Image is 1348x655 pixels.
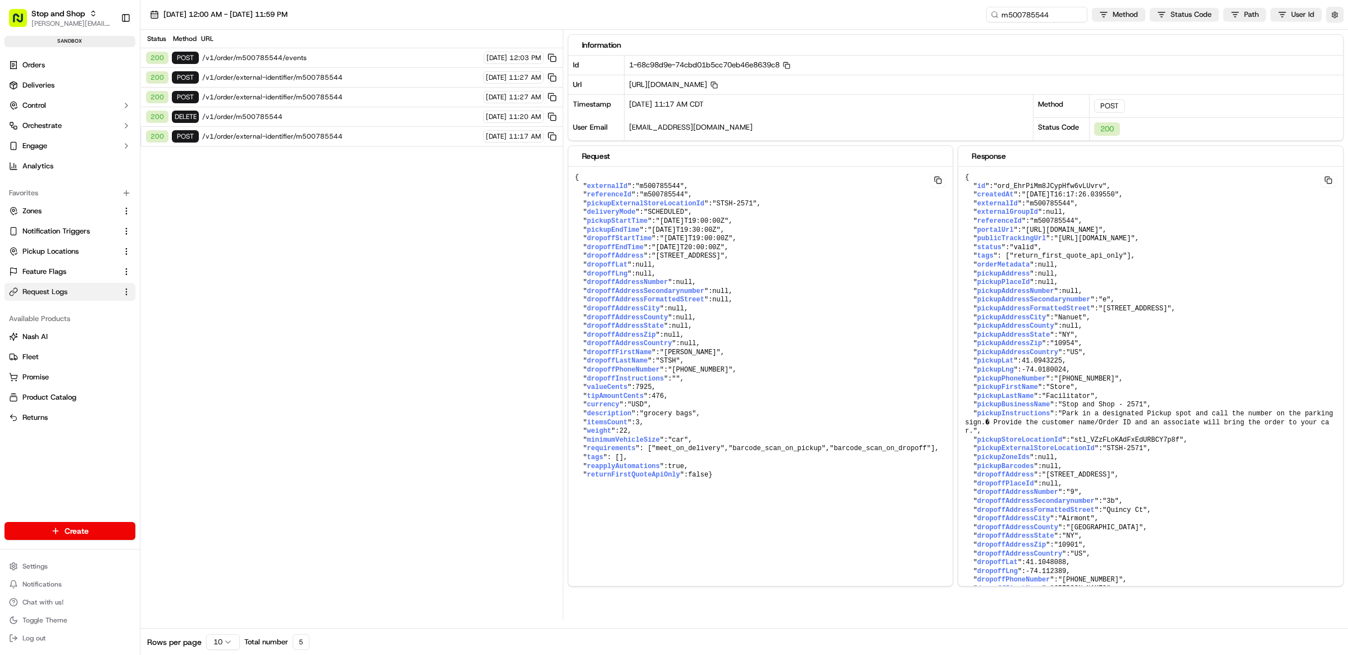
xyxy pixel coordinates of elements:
[972,150,1329,162] div: Response
[22,80,54,90] span: Deliveries
[35,174,91,183] span: [PERSON_NAME]
[11,11,34,34] img: Nash
[587,226,640,234] span: pickupEndTime
[172,71,199,84] div: POST
[1103,506,1147,514] span: "Quincy Ct"
[1103,497,1119,505] span: "3b"
[99,204,122,213] span: [DATE]
[977,454,1030,461] span: pickupZoneIds
[587,305,660,313] span: dropoffAddressCity
[1113,10,1138,20] span: Method
[587,261,627,269] span: dropoffLat
[676,314,693,322] span: null
[656,217,729,225] span: "[DATE]T19:00:00Z"
[4,263,135,281] button: Feature Flags
[4,222,135,240] button: Notification Triggers
[22,251,86,262] span: Knowledge Base
[587,340,672,347] span: dropoffAddressCountry
[1022,357,1062,365] span: 41.0943225
[568,167,953,487] pre: { " ": , " ": , " ": , " ": , " ": , " ": , " ": , " ": , " ": , " ": , " ": , " ": , " ": , " ":...
[4,137,135,155] button: Engage
[202,53,480,62] span: /v1/order/m500785544/events
[977,244,1001,251] span: status
[582,39,1330,51] div: Information
[977,226,1014,234] span: portalUrl
[977,208,1038,216] span: externalGroupId
[587,296,704,304] span: dropoffAddressFormattedStreet
[1071,550,1087,558] span: "US"
[587,287,704,295] span: dropoffAddressSecondarynumber
[4,4,116,31] button: Stop and Shop[PERSON_NAME][EMAIL_ADDRESS][DOMAIN_NAME]
[22,100,46,111] span: Control
[146,111,168,123] div: 200
[1050,340,1078,347] span: "10954"
[712,296,728,304] span: null
[22,226,90,236] span: Notification Triggers
[728,445,826,452] span: "barcode_scan_on_pickup"
[664,331,680,339] span: null
[163,10,288,20] span: [DATE] 12:00 AM - [DATE] 11:59 PM
[582,150,940,162] div: Request
[145,34,167,43] div: Status
[1099,296,1111,304] span: "e"
[620,427,627,435] span: 22
[977,462,1034,470] span: pickupBarcodes
[977,252,994,260] span: tags
[1291,10,1314,20] span: User Id
[4,328,135,346] button: Nash AI
[977,576,1050,584] span: dropoffPhoneNumber
[1033,94,1090,117] div: Method
[629,60,790,70] span: 1-68c98d9e-74cbd01b5cc70eb46e8639c8
[1026,558,1066,566] span: 41.1048088
[29,72,202,84] input: Got a question? Start typing here...
[31,8,85,19] button: Stop and Shop
[1094,99,1125,113] div: POST
[977,497,1095,505] span: dropoffAddressSecondarynumber
[146,130,168,143] div: 200
[1026,200,1074,208] span: "m500785544"
[93,174,97,183] span: •
[509,132,541,141] span: 11:17 AM
[1099,305,1172,313] span: "[STREET_ADDRESS]"
[1009,244,1037,251] span: "valid"
[4,630,135,646] button: Log out
[4,388,135,406] button: Product Catalog
[587,454,603,461] span: tags
[1042,462,1058,470] span: null
[1058,515,1095,523] span: "Airmont"
[65,525,89,537] span: Create
[201,34,558,43] div: URL
[51,118,154,127] div: We're available if you need us!
[9,226,117,236] a: Notification Triggers
[4,594,135,610] button: Chat with us!
[1062,287,1078,295] span: null
[1071,436,1184,444] span: "stl_VZzFLoKAdFxEdURBCY7p8f"
[587,383,627,391] span: valueCents
[171,34,198,43] div: Method
[652,244,725,251] span: "[DATE]T20:00:00Z"
[4,522,135,540] button: Create
[1046,383,1074,391] span: "Store"
[11,194,29,212] img: Ami Wang
[1103,445,1147,452] span: "STSH-2571"
[22,413,48,423] span: Returns
[652,252,725,260] span: "[STREET_ADDRESS]"
[668,305,684,313] span: null
[680,340,696,347] span: null
[656,357,680,365] span: "STSH"
[660,349,721,356] span: "[PERSON_NAME]"
[977,305,1091,313] span: pickupAddressFormattedStreet
[1030,217,1078,225] span: "m500785544"
[636,261,652,269] span: null
[977,506,1095,514] span: dropoffAddressFormattedStreet
[486,132,507,141] span: [DATE]
[146,71,168,84] div: 200
[24,107,44,127] img: 4037041995827_4c49e92c6e3ed2e3ec13_72.png
[172,52,199,64] div: POST
[672,322,688,330] span: null
[986,7,1087,22] input: Type to search
[977,480,1034,488] span: dropoffPlaceId
[1038,261,1054,269] span: null
[4,202,135,220] button: Zones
